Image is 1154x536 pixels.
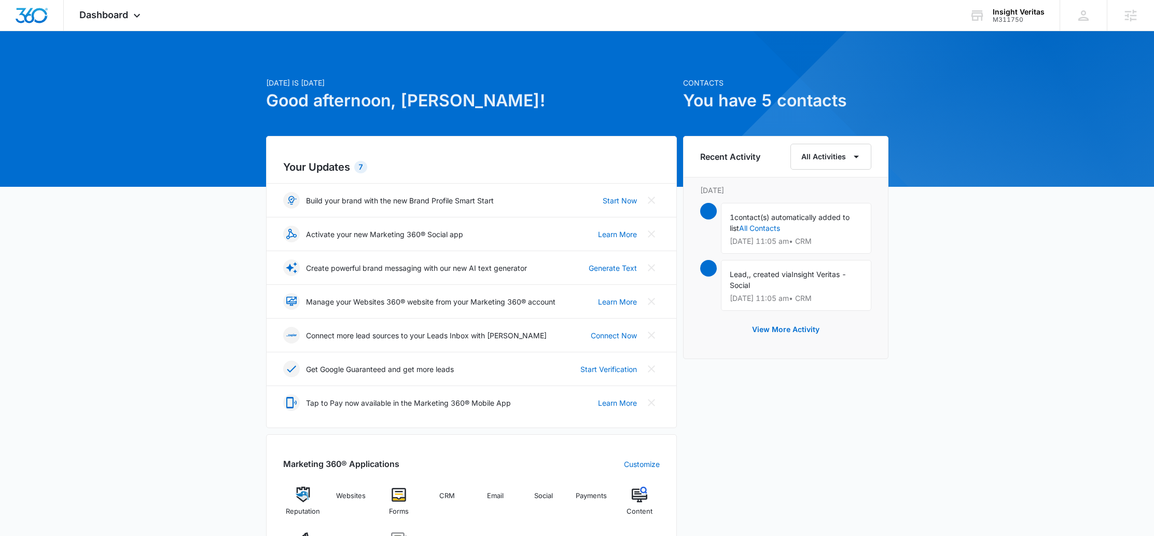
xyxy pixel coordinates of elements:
button: Close [643,293,660,310]
div: account id [993,16,1045,23]
span: CRM [439,506,455,517]
button: All Activities [790,144,871,170]
button: Close [643,192,660,209]
div: Domain: [DOMAIN_NAME] [27,27,114,35]
p: Connect more lead sources to your Leads Inbox with [PERSON_NAME] [306,330,547,341]
a: Learn More [598,296,637,307]
img: logo_orange.svg [17,17,25,25]
div: Keywords by Traffic [115,61,175,68]
a: Start Verification [580,364,637,375]
button: Close [643,361,660,377]
button: Close [643,226,660,242]
span: 1 [730,213,734,222]
p: [DATE] 11:05 am • CRM [730,295,863,302]
a: Websites [331,487,371,524]
a: Generate Text [589,263,637,273]
span: Forms [389,506,409,517]
p: Contacts [683,77,888,88]
span: contact(s) automatically added to list [730,213,850,232]
button: Close [643,394,660,411]
h1: You have 5 contacts [683,88,888,113]
p: [DATE] [700,185,871,196]
a: CRM [427,487,467,524]
a: Learn More [598,397,637,408]
h1: Good afternoon, [PERSON_NAME]! [266,88,677,113]
p: [DATE] 11:05 am • CRM [730,238,863,245]
div: account name [993,8,1045,16]
p: Create powerful brand messaging with our new AI text generator [306,263,527,273]
a: Customize [624,459,660,470]
span: Websites [336,506,366,517]
div: Domain Overview [39,61,93,68]
a: Social [523,487,563,524]
span: Reputation [286,506,320,517]
h6: Recent Activity [700,150,760,163]
button: Close [643,259,660,276]
span: Email [487,506,504,517]
p: Manage your Websites 360® website from your Marketing 360® account [306,296,555,307]
img: tab_domain_overview_orange.svg [28,60,36,68]
div: 7 [354,161,367,173]
span: Payments [576,506,607,517]
a: Learn More [598,229,637,240]
p: [DATE] is [DATE] [266,77,677,88]
a: Email [476,487,516,524]
button: Close [643,327,660,343]
span: Dashboard [79,9,128,20]
a: Start Now [603,195,637,206]
img: tab_keywords_by_traffic_grey.svg [103,60,112,68]
span: , created via [749,270,791,279]
button: View More Activity [742,317,830,342]
p: Get Google Guaranteed and get more leads [306,364,454,375]
p: Build your brand with the new Brand Profile Smart Start [306,195,494,206]
a: All Contacts [739,224,780,232]
a: Forms [379,487,419,524]
h2: Marketing 360® Applications [283,458,399,470]
p: Tap to Pay now available in the Marketing 360® Mobile App [306,397,511,408]
a: Connect Now [591,330,637,341]
a: Reputation [283,487,323,524]
div: v 4.0.25 [29,17,51,25]
p: Activate your new Marketing 360® Social app [306,229,463,240]
a: Payments [572,487,611,524]
span: Social [534,506,553,517]
span: Content [627,506,652,517]
a: Content [620,487,660,524]
img: website_grey.svg [17,27,25,35]
h2: Your Updates [283,159,660,175]
span: Lead, [730,270,749,279]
